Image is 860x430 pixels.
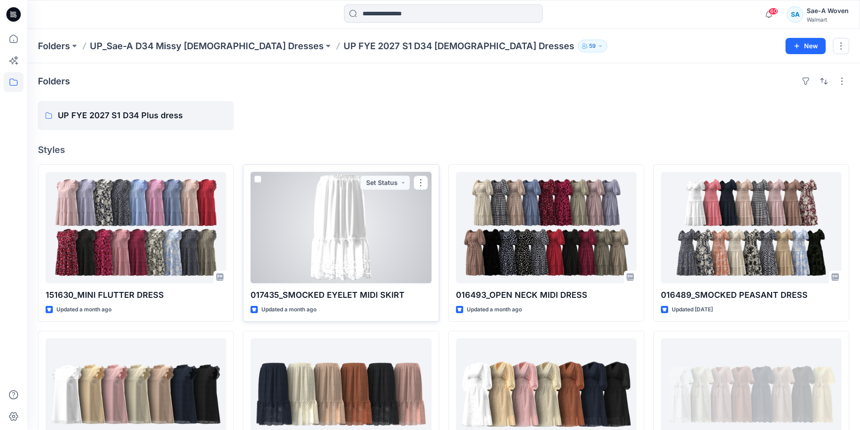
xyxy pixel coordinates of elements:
[251,289,431,301] p: 017435_SMOCKED EYELET MIDI SKIRT
[807,5,849,16] div: Sae-A Woven
[46,172,226,283] a: 151630_MINI FLUTTER DRESS
[344,40,574,52] p: UP FYE 2027 S1 D34 [DEMOGRAPHIC_DATA] Dresses
[38,101,234,130] a: UP FYE 2027 S1 D34 Plus dress
[261,305,316,314] p: Updated a month ago
[661,289,841,301] p: 016489_SMOCKED PEASANT DRESS
[672,305,713,314] p: Updated [DATE]
[807,16,849,23] div: Walmart
[768,8,778,15] span: 60
[786,38,826,54] button: New
[467,305,522,314] p: Updated a month ago
[38,76,70,87] h4: Folders
[456,172,637,283] a: 016493_OPEN NECK MIDI DRESS
[589,41,596,51] p: 59
[90,40,324,52] a: UP_Sae-A D34 Missy [DEMOGRAPHIC_DATA] Dresses
[46,289,226,301] p: 151630_MINI FLUTTER DRESS
[578,40,607,52] button: 59
[661,172,841,283] a: 016489_SMOCKED PEASANT DRESS
[251,172,431,283] a: 017435_SMOCKED EYELET MIDI SKIRT
[456,289,637,301] p: 016493_OPEN NECK MIDI DRESS
[58,109,227,122] p: UP FYE 2027 S1 D34 Plus dress
[787,6,803,23] div: SA
[56,305,112,314] p: Updated a month ago
[38,144,849,155] h4: Styles
[38,40,70,52] a: Folders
